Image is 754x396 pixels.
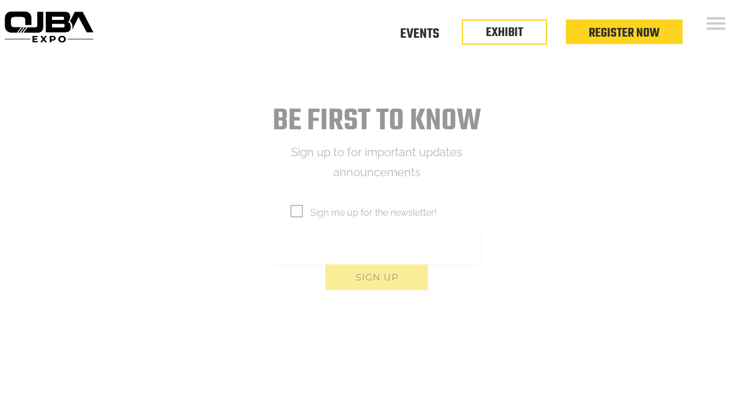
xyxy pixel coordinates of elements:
h1: Be first to know [247,104,506,140]
a: Register Now [589,23,660,43]
a: EXHIBIT [486,23,523,42]
button: Sign up [325,264,428,290]
span: Sign me up for the newsletter! [290,205,437,220]
p: Sign up to for important updates announcements [247,142,506,183]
